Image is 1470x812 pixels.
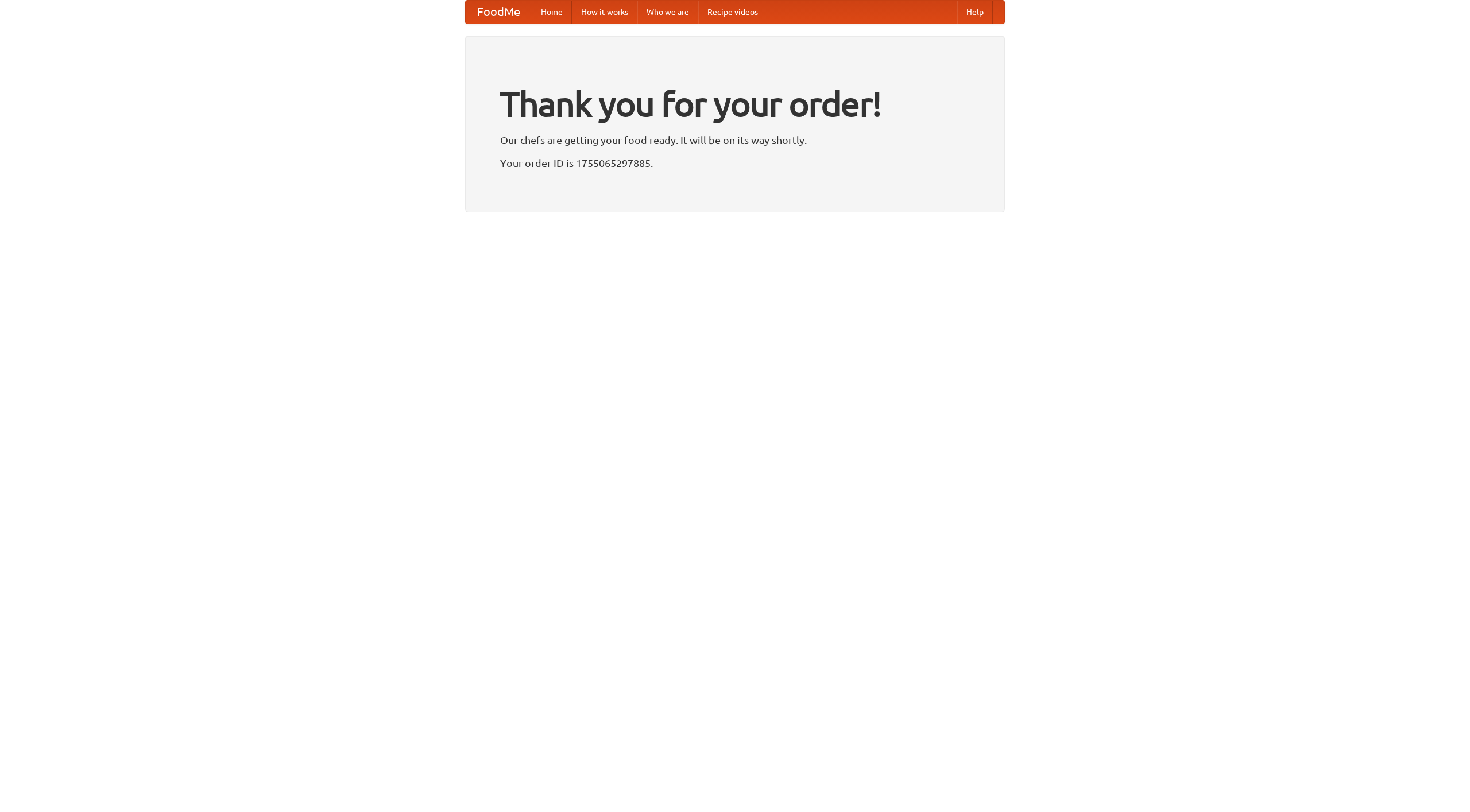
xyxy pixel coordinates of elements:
p: Our chefs are getting your food ready. It will be on its way shortly. [500,131,970,149]
h1: Thank you for your order! [500,76,970,131]
a: Home [532,1,572,24]
a: Help [957,1,993,24]
a: Recipe videos [698,1,767,24]
p: Your order ID is 1755065297885. [500,154,970,172]
a: How it works [572,1,637,24]
a: FoodMe [466,1,532,24]
a: Who we are [637,1,698,24]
